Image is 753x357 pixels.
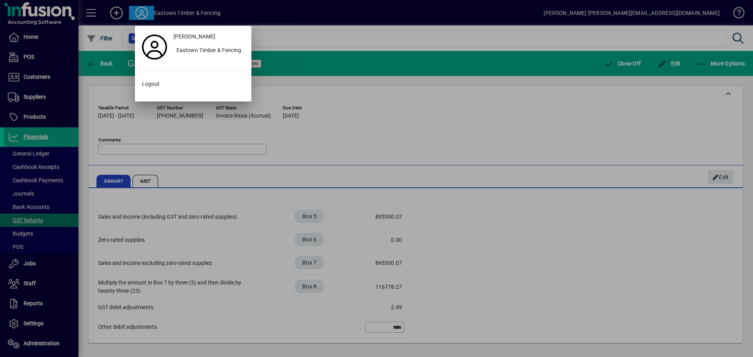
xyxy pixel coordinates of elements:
button: Eastown Timber & Fencing [170,44,247,58]
span: Logout [142,80,160,88]
span: [PERSON_NAME] [173,33,215,41]
a: Profile [139,40,170,54]
button: Logout [139,77,247,91]
a: [PERSON_NAME] [170,30,247,44]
